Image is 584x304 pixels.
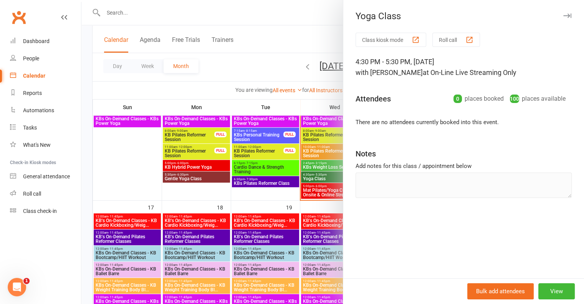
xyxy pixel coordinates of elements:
[356,33,426,47] button: Class kiosk mode
[356,56,572,78] div: 4:30 PM - 5:30 PM, [DATE]
[10,85,81,102] a: Reports
[10,203,81,220] a: Class kiosk mode
[343,11,584,22] div: Yoga Class
[23,278,30,284] span: 1
[10,33,81,50] a: Dashboard
[453,93,504,104] div: places booked
[538,283,575,299] button: View
[356,93,391,104] div: Attendees
[23,173,70,179] div: General attendance
[23,208,57,214] div: Class check-in
[10,168,81,185] a: General attendance kiosk mode
[23,191,41,197] div: Roll call
[10,50,81,67] a: People
[423,68,516,76] span: at On-Line Live Streaming Only
[9,8,28,27] a: Clubworx
[23,107,54,113] div: Automations
[356,68,423,76] span: with [PERSON_NAME]
[10,185,81,203] a: Roll call
[10,119,81,136] a: Tasks
[453,95,462,103] div: 0
[510,95,519,103] div: 100
[356,118,572,127] li: There are no attendees currently booked into this event.
[356,148,376,159] div: Notes
[23,125,37,131] div: Tasks
[510,93,566,104] div: places available
[432,33,480,47] button: Roll call
[10,102,81,119] a: Automations
[23,38,50,44] div: Dashboard
[23,142,51,148] div: What's New
[10,136,81,154] a: What's New
[467,283,534,299] button: Bulk add attendees
[8,278,26,296] iframe: Intercom live chat
[356,161,572,171] div: Add notes for this class / appointment below
[23,73,45,79] div: Calendar
[23,55,39,61] div: People
[10,67,81,85] a: Calendar
[23,90,42,96] div: Reports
